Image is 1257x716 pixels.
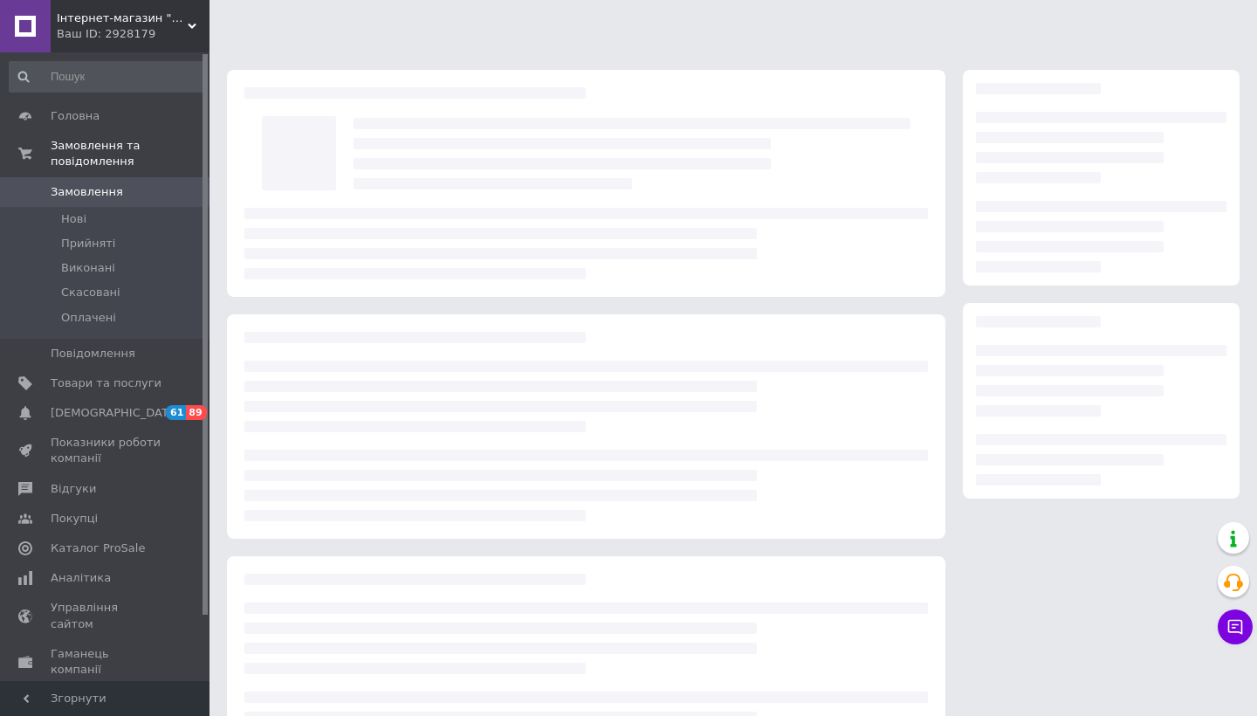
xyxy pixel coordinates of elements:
span: Оплачені [61,310,116,326]
span: Відгуки [51,481,96,497]
span: Показники роботи компанії [51,435,161,466]
span: Каталог ProSale [51,540,145,556]
span: 89 [186,405,206,420]
span: Нові [61,211,86,227]
div: Ваш ID: 2928179 [57,26,209,42]
span: Головна [51,108,100,124]
span: Повідомлення [51,346,135,361]
span: Покупці [51,511,98,527]
span: Гаманець компанії [51,646,161,678]
span: Замовлення [51,184,123,200]
span: Аналітика [51,570,111,586]
span: 61 [166,405,186,420]
input: Пошук [9,61,206,93]
button: Чат з покупцем [1218,609,1253,644]
span: Товари та послуги [51,375,161,391]
span: [DEMOGRAPHIC_DATA] [51,405,180,421]
span: Прийняті [61,236,115,251]
span: Замовлення та повідомлення [51,138,209,169]
span: Скасовані [61,285,120,300]
span: Управління сайтом [51,600,161,631]
span: Виконані [61,260,115,276]
span: Інтернет-магазин "4buy" [57,10,188,26]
